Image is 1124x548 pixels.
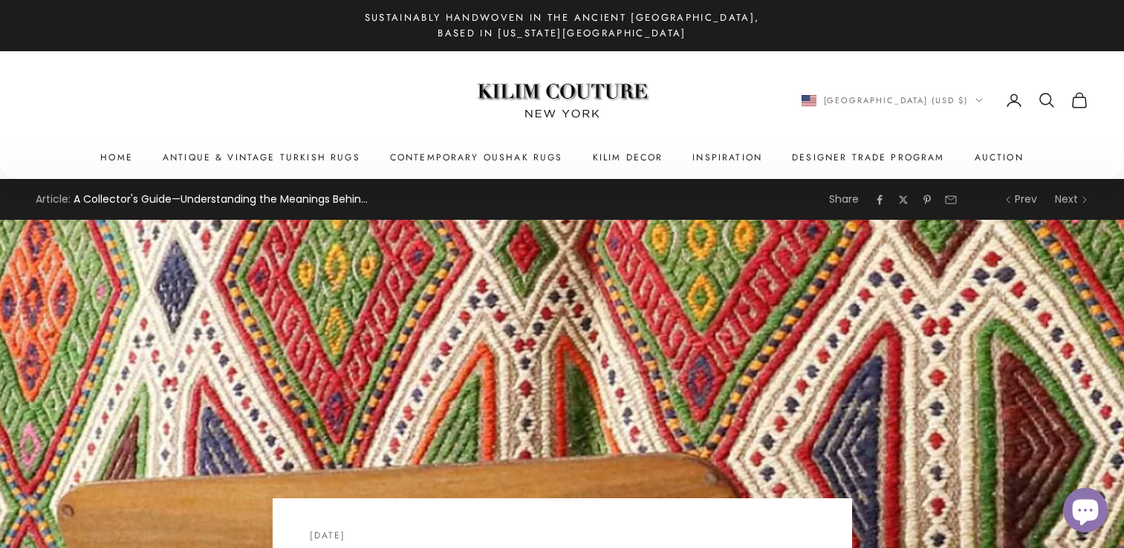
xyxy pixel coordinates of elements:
[921,194,933,206] a: Share on Pinterest
[163,150,360,165] a: Antique & Vintage Turkish Rugs
[354,10,770,42] p: Sustainably Handwoven in the Ancient [GEOGRAPHIC_DATA], Based in [US_STATE][GEOGRAPHIC_DATA]
[310,529,346,542] time: [DATE]
[874,194,886,206] a: Share on Facebook
[100,150,133,165] a: Home
[36,150,1088,165] nav: Primary navigation
[74,191,371,208] span: A Collector's Guide—Understanding the Meanings Behind Motifs in Anatolian Kilim Rugs
[1055,191,1088,208] a: Next
[945,194,957,206] a: Share by email
[802,91,1089,109] nav: Secondary navigation
[1059,488,1112,536] inbox-online-store-chat: Shopify online store chat
[792,150,945,165] a: Designer Trade Program
[975,150,1024,165] a: Auction
[824,94,969,107] span: [GEOGRAPHIC_DATA] (USD $)
[692,150,762,165] a: Inspiration
[390,150,563,165] a: Contemporary Oushak Rugs
[802,94,984,107] button: Change country or currency
[593,150,663,165] summary: Kilim Decor
[829,191,859,208] span: Share
[897,194,909,206] a: Share on Twitter
[36,191,71,208] span: Article:
[1004,191,1037,208] a: Prev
